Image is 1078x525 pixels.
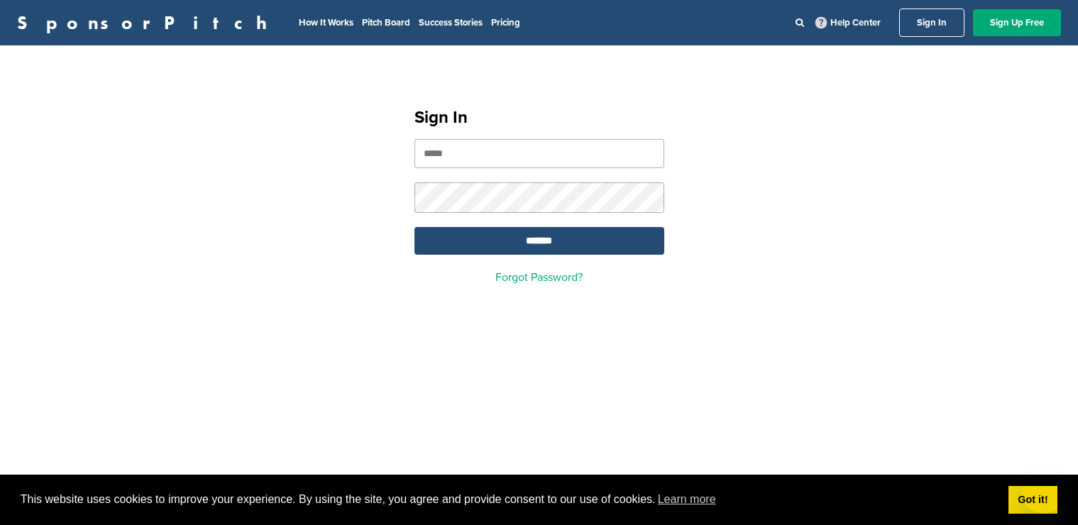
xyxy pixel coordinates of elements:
a: Sign In [899,9,964,37]
a: Forgot Password? [495,270,583,284]
iframe: Button to launch messaging window [1021,468,1067,514]
span: This website uses cookies to improve your experience. By using the site, you agree and provide co... [21,489,997,510]
a: Sign Up Free [973,9,1061,36]
a: SponsorPitch [17,13,276,32]
a: Pitch Board [362,17,410,28]
a: dismiss cookie message [1008,486,1057,514]
a: Pricing [491,17,520,28]
a: Success Stories [419,17,483,28]
a: How It Works [299,17,353,28]
a: Help Center [813,14,884,31]
a: learn more about cookies [656,489,718,510]
h1: Sign In [414,105,664,131]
